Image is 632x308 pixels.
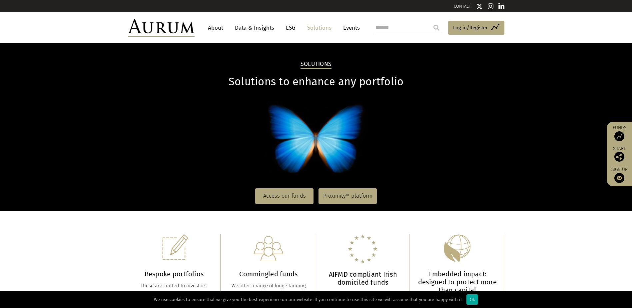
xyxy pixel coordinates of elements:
h2: Solutions [301,61,331,69]
img: Sign up to our newsletter [614,173,624,183]
a: Funds [610,125,629,141]
h3: Bespoke portfolios [135,270,214,278]
h3: Commingled funds [229,270,308,278]
h3: Embedded impact: designed to protect more than capital [418,270,497,294]
a: Proximity® platform [318,188,377,204]
a: ESG [283,22,299,34]
a: CONTACT [454,4,471,9]
img: Aurum [128,19,195,37]
img: Linkedin icon [498,3,504,10]
a: Sign up [610,167,629,183]
img: Instagram icon [488,3,494,10]
img: Access Funds [614,131,624,141]
h3: AIFMD compliant Irish domiciled funds [323,270,403,286]
a: Data & Insights [232,22,278,34]
h1: Solutions to enhance any portfolio [128,75,504,88]
input: Submit [430,21,443,34]
a: Solutions [304,22,335,34]
div: Ok [466,294,478,305]
span: Log in/Register [453,24,488,32]
a: About [205,22,227,34]
a: Log in/Register [448,21,504,35]
img: Twitter icon [476,3,483,10]
a: Access our funds [255,188,314,204]
div: Share [610,146,629,162]
a: Events [340,22,360,34]
img: Share this post [614,152,624,162]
